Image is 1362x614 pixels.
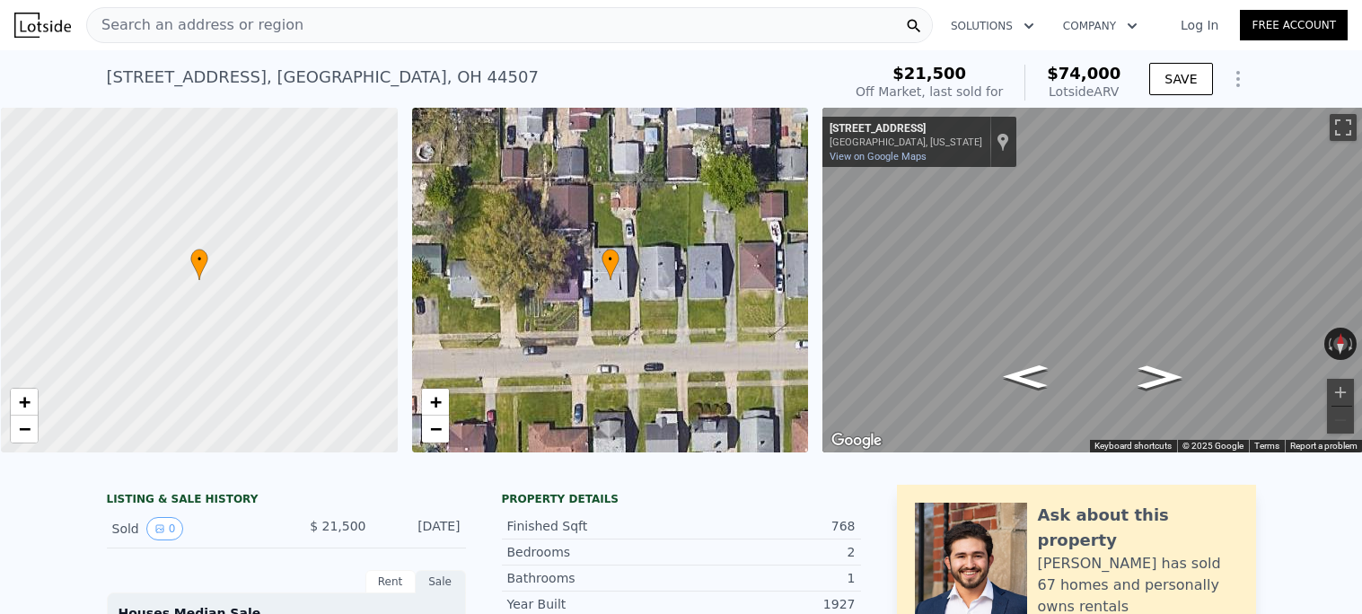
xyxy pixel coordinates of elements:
[1254,441,1279,451] a: Terms (opens in new tab)
[830,136,982,148] div: [GEOGRAPHIC_DATA], [US_STATE]
[1047,64,1120,83] span: $74,000
[1327,379,1354,406] button: Zoom in
[830,151,927,162] a: View on Google Maps
[422,389,449,416] a: Zoom in
[107,492,466,510] div: LISTING & SALE HISTORY
[830,122,982,136] div: [STREET_ADDRESS]
[112,517,272,540] div: Sold
[365,570,416,593] div: Rent
[381,517,461,540] div: [DATE]
[87,14,303,36] span: Search an address or region
[984,359,1066,393] path: Go West, Marmion Ave
[416,570,466,593] div: Sale
[936,10,1049,42] button: Solutions
[1047,83,1120,101] div: Lotside ARV
[11,416,38,443] a: Zoom out
[1333,328,1348,360] button: Reset the view
[681,569,856,587] div: 1
[681,517,856,535] div: 768
[310,519,365,533] span: $ 21,500
[892,64,966,83] span: $21,500
[1324,328,1334,360] button: Rotate counterclockwise
[507,569,681,587] div: Bathrooms
[11,389,38,416] a: Zoom in
[1327,407,1354,434] button: Zoom out
[997,132,1009,152] a: Show location on map
[856,83,1003,101] div: Off Market, last sold for
[681,543,856,561] div: 2
[1348,328,1358,360] button: Rotate clockwise
[681,595,856,613] div: 1927
[1182,441,1243,451] span: © 2025 Google
[19,417,31,440] span: −
[1038,503,1238,553] div: Ask about this property
[1120,360,1201,394] path: Go East, Marmion Ave
[19,390,31,413] span: +
[1149,63,1212,95] button: SAVE
[507,543,681,561] div: Bedrooms
[602,251,619,268] span: •
[1220,61,1256,97] button: Show Options
[602,249,619,280] div: •
[1240,10,1348,40] a: Free Account
[1049,10,1152,42] button: Company
[507,595,681,613] div: Year Built
[190,249,208,280] div: •
[1159,16,1240,34] a: Log In
[14,13,71,38] img: Lotside
[190,251,208,268] span: •
[827,429,886,452] img: Google
[1290,441,1358,451] a: Report a problem
[429,417,441,440] span: −
[422,416,449,443] a: Zoom out
[1094,440,1172,452] button: Keyboard shortcuts
[502,492,861,506] div: Property details
[507,517,681,535] div: Finished Sqft
[429,390,441,413] span: +
[107,65,539,90] div: [STREET_ADDRESS] , [GEOGRAPHIC_DATA] , OH 44507
[146,517,184,540] button: View historical data
[1330,114,1357,141] button: Toggle fullscreen view
[827,429,886,452] a: Open this area in Google Maps (opens a new window)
